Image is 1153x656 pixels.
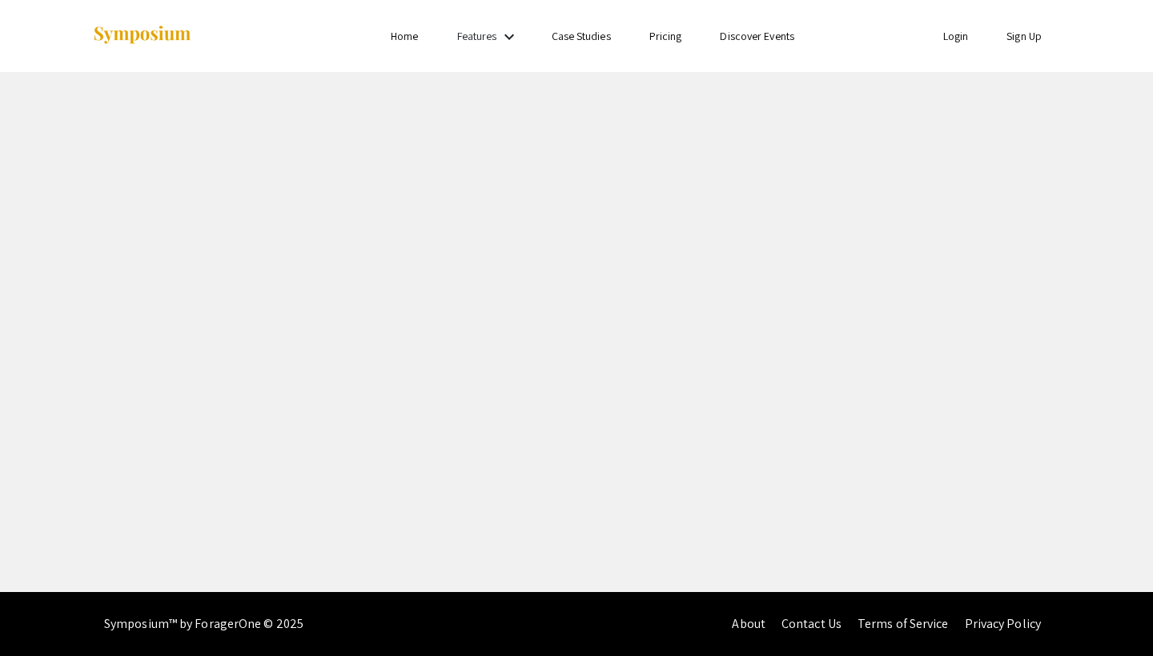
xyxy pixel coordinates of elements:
a: Pricing [649,29,682,43]
a: Case Studies [552,29,611,43]
mat-icon: Expand Features list [500,27,519,46]
a: Features [457,29,497,43]
img: Symposium by ForagerOne [92,25,192,46]
a: Discover Events [720,29,794,43]
a: Contact Us [781,615,842,632]
a: Terms of Service [858,615,949,632]
a: Home [391,29,418,43]
a: Sign Up [1006,29,1042,43]
a: Login [943,29,969,43]
a: About [732,615,765,632]
div: Symposium™ by ForagerOne © 2025 [104,592,303,656]
a: Privacy Policy [965,615,1041,632]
